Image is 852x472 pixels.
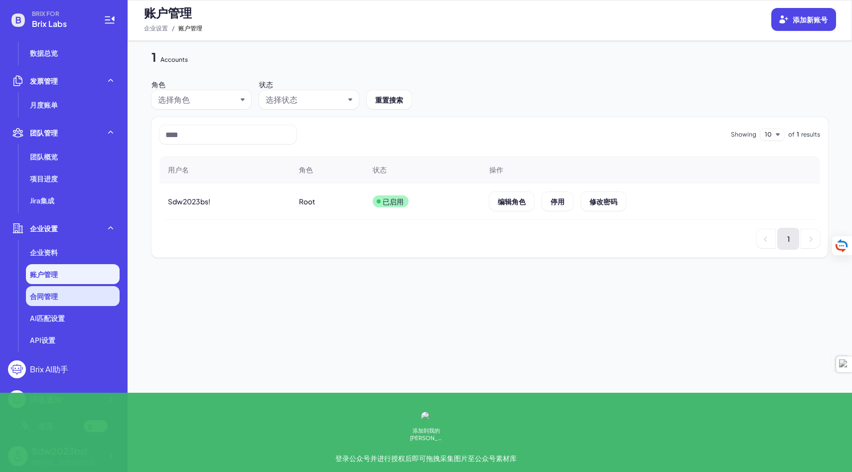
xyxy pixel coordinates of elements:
[158,94,237,106] button: 选择角色
[30,173,58,183] span: 项目进度
[299,164,313,174] span: 角色
[581,192,626,211] button: 修改密码
[32,18,92,30] span: Brix Labs
[731,130,756,139] span: Showing
[367,90,412,109] button: 重置搜索
[30,195,54,205] span: Jira集成
[375,95,403,104] span: 重置搜索
[30,152,58,161] span: 团队概览
[373,164,387,174] span: 状态
[160,56,188,63] span: Accounts
[801,130,820,139] span: results
[771,8,836,31] button: 添加新账号
[266,94,297,106] div: 选择状态
[542,192,573,211] button: 停用
[144,4,192,20] span: 账户管理
[30,128,58,138] span: 团队管理
[30,100,58,110] span: 月度账单
[151,49,156,64] span: 1
[168,196,210,206] span: Sdw2023bs!
[168,164,189,174] span: 用户名
[30,363,68,375] div: Brix AI助手
[551,197,565,206] span: 停用
[151,80,165,89] label: 角色
[383,196,404,206] p: 已启用
[178,22,202,34] span: 账户管理
[30,76,58,86] span: 发票管理
[299,196,315,206] div: Root
[793,15,828,24] span: 添加新账号
[32,10,92,18] span: BRIX FOR
[756,229,775,248] li: 上一页
[489,192,534,211] button: 编辑角色
[765,129,772,141] button: 10
[30,291,58,301] span: 合同管理
[30,269,58,279] span: 账户管理
[30,48,58,58] span: 数据总览
[172,22,174,34] span: /
[788,130,795,139] span: of
[266,94,344,106] button: 选择状态
[30,335,55,345] span: API设置
[797,130,799,139] span: 1
[30,247,58,257] span: 企业资料
[801,229,820,248] li: 下一页
[259,80,273,89] label: 状态
[589,197,617,206] span: 修改密码
[777,228,799,250] li: 第 1 页
[30,313,65,323] span: AI匹配设置
[158,94,190,106] div: 选择角色
[498,197,526,206] span: 编辑角色
[489,164,503,174] span: 操作
[30,223,58,233] span: 企业设置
